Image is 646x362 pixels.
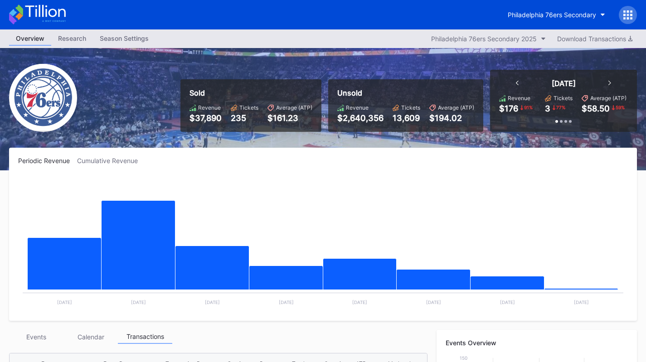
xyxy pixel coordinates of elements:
text: [DATE] [279,299,294,305]
div: Periodic Revenue [18,157,77,164]
text: [DATE] [500,299,515,305]
div: Average (ATP) [276,104,312,111]
div: Revenue [508,95,530,101]
div: Tickets [554,95,573,101]
a: Overview [9,32,51,46]
div: Season Settings [93,32,155,45]
div: Research [51,32,93,45]
a: Research [51,32,93,46]
div: [DATE] [552,79,576,88]
div: Revenue [198,104,221,111]
div: Sold [189,88,312,97]
div: Average (ATP) [438,104,474,111]
text: [DATE] [57,299,72,305]
div: 235 [231,113,258,123]
div: Cumulative Revenue [77,157,145,164]
div: $176 [499,104,518,113]
button: Philadelphia 76ers Secondary 2025 [427,33,550,45]
div: Revenue [346,104,369,111]
div: 59 % [615,104,626,111]
img: Philadelphia_76ers.png [9,64,77,132]
div: $58.50 [582,104,610,113]
div: 3 [545,104,550,113]
div: Transactions [118,330,172,344]
div: 13,609 [393,113,420,123]
div: $194.02 [429,113,474,123]
text: 150 [460,355,467,361]
div: Download Transactions [557,35,632,43]
text: [DATE] [352,299,367,305]
text: [DATE] [205,299,220,305]
div: Calendar [63,330,118,344]
a: Season Settings [93,32,155,46]
svg: Chart title [18,176,628,312]
button: Download Transactions [553,33,637,45]
div: 77 % [555,104,566,111]
button: Philadelphia 76ers Secondary [501,6,612,23]
text: [DATE] [574,299,589,305]
text: [DATE] [426,299,441,305]
div: $2,640,356 [337,113,384,123]
div: $161.23 [267,113,312,123]
div: Philadelphia 76ers Secondary 2025 [431,35,537,43]
div: Philadelphia 76ers Secondary [508,11,596,19]
div: Events Overview [446,339,628,347]
div: Unsold [337,88,474,97]
div: Average (ATP) [590,95,627,101]
text: [DATE] [131,299,146,305]
div: Tickets [239,104,258,111]
div: $37,890 [189,113,222,123]
div: 91 % [523,104,534,111]
div: Events [9,330,63,344]
div: Tickets [401,104,420,111]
